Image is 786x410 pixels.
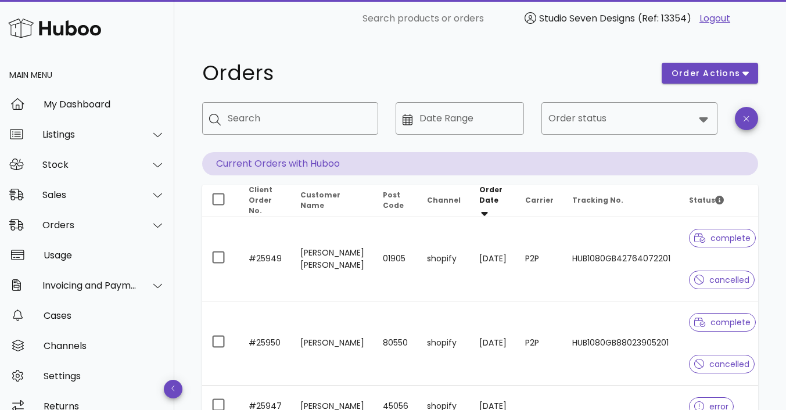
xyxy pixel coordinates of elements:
[680,185,765,217] th: Status
[42,189,137,200] div: Sales
[638,12,691,25] span: (Ref: 13354)
[291,217,374,301] td: [PERSON_NAME] [PERSON_NAME]
[44,371,165,382] div: Settings
[516,301,563,386] td: P2P
[42,159,137,170] div: Stock
[470,217,516,301] td: [DATE]
[694,234,751,242] span: complete
[239,301,291,386] td: #25950
[418,301,470,386] td: shopify
[516,185,563,217] th: Carrier
[249,185,272,215] span: Client Order No.
[202,63,648,84] h1: Orders
[44,250,165,261] div: Usage
[572,195,623,205] span: Tracking No.
[374,301,418,386] td: 80550
[671,67,741,80] span: order actions
[525,195,554,205] span: Carrier
[44,310,165,321] div: Cases
[374,185,418,217] th: Post Code
[239,217,291,301] td: #25949
[418,185,470,217] th: Channel
[202,152,758,175] p: Current Orders with Huboo
[479,185,503,205] span: Order Date
[291,301,374,386] td: [PERSON_NAME]
[374,217,418,301] td: 01905
[541,102,717,135] div: Order status
[291,185,374,217] th: Customer Name
[662,63,758,84] button: order actions
[689,195,724,205] span: Status
[563,217,680,301] td: HUB1080GB42764072201
[42,280,137,291] div: Invoicing and Payments
[44,340,165,351] div: Channels
[42,220,137,231] div: Orders
[44,99,165,110] div: My Dashboard
[470,185,516,217] th: Order Date: Sorted descending. Activate to remove sorting.
[694,318,751,326] span: complete
[694,360,749,368] span: cancelled
[516,217,563,301] td: P2P
[42,129,137,140] div: Listings
[563,185,680,217] th: Tracking No.
[8,16,101,41] img: Huboo Logo
[539,12,635,25] span: Studio Seven Designs
[563,301,680,386] td: HUB1080GB88023905201
[300,190,340,210] span: Customer Name
[699,12,730,26] a: Logout
[239,185,291,217] th: Client Order No.
[694,276,749,284] span: cancelled
[427,195,461,205] span: Channel
[470,301,516,386] td: [DATE]
[383,190,404,210] span: Post Code
[418,217,470,301] td: shopify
